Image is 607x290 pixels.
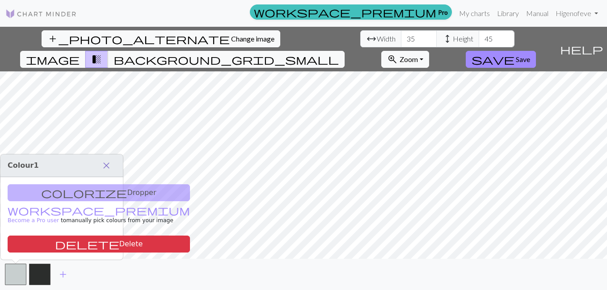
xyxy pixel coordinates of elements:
[8,236,190,253] button: Delete color
[254,6,436,18] span: workspace_premium
[8,208,190,224] a: Become a Pro user
[52,266,74,283] button: Add color
[552,4,602,22] a: Higenofeve
[8,161,39,170] span: Colour 1
[97,158,116,173] button: Close
[55,238,119,250] span: delete
[42,30,280,47] button: Change image
[114,53,339,66] span: background_grid_small
[250,4,452,20] a: Pro
[523,4,552,22] a: Manual
[377,33,396,44] span: Width
[453,33,473,44] span: Height
[231,34,274,43] span: Change image
[400,55,418,63] span: Zoom
[466,51,536,68] button: Save
[47,33,230,45] span: add_photo_alternate
[58,268,68,281] span: add
[472,53,514,66] span: save
[387,53,398,66] span: zoom_in
[26,53,80,66] span: image
[91,53,102,66] span: transition_fade
[516,55,530,63] span: Save
[442,33,453,45] span: height
[455,4,493,22] a: My charts
[8,204,190,216] span: workspace_premium
[556,27,607,71] button: Help
[101,159,112,172] span: close
[5,8,77,19] img: Logo
[381,51,429,68] button: Zoom
[366,33,377,45] span: arrow_range
[8,208,190,224] small: to manually pick colours from your image
[560,43,603,55] span: help
[493,4,523,22] a: Library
